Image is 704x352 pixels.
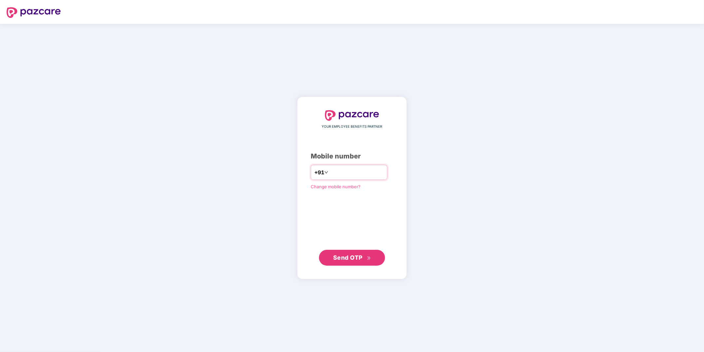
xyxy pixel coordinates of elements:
img: logo [325,110,379,121]
img: logo [7,7,61,18]
span: Send OTP [333,254,363,261]
a: Change mobile number? [311,184,361,189]
button: Send OTPdouble-right [319,250,385,266]
div: Mobile number [311,151,393,161]
span: down [324,170,328,174]
span: double-right [367,256,371,260]
span: +91 [314,168,324,177]
span: YOUR EMPLOYEE BENEFITS PARTNER [322,124,382,129]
